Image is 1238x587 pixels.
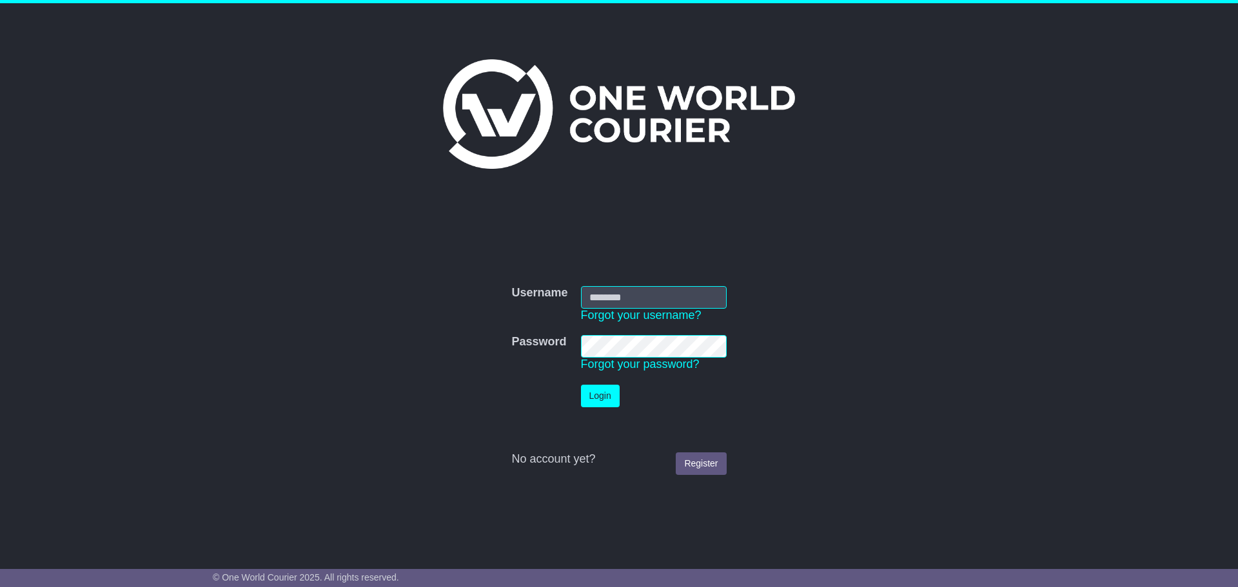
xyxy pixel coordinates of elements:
a: Register [676,452,726,475]
button: Login [581,385,620,407]
label: Password [511,335,566,349]
span: © One World Courier 2025. All rights reserved. [213,572,399,582]
div: No account yet? [511,452,726,467]
label: Username [511,286,567,300]
a: Forgot your username? [581,309,702,322]
img: One World [443,59,795,169]
a: Forgot your password? [581,358,700,370]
